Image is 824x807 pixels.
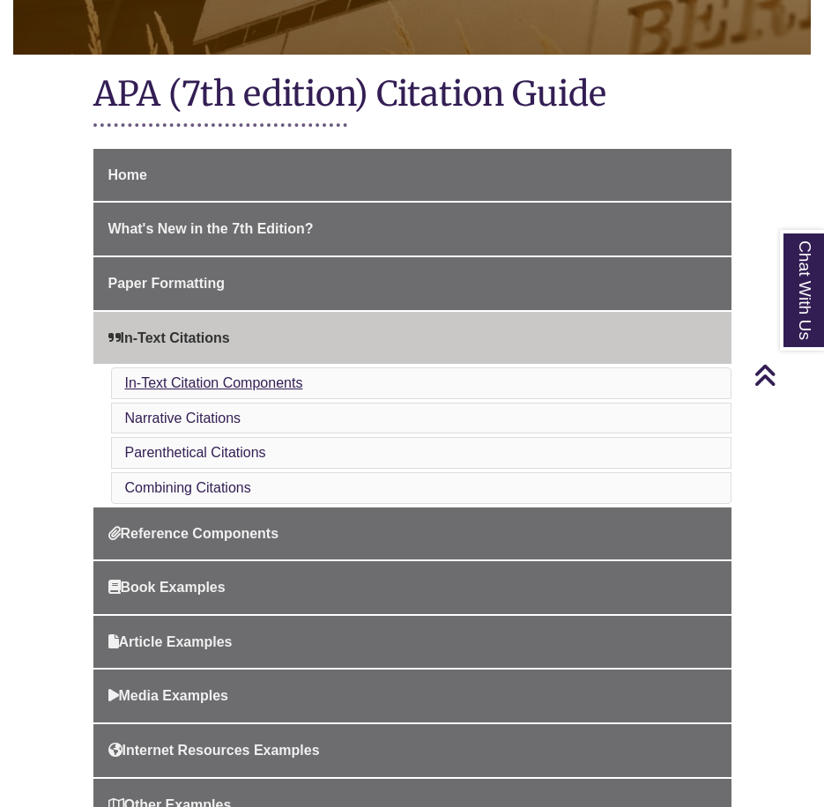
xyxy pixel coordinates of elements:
span: Home [108,167,147,182]
span: Book Examples [108,580,226,595]
h1: APA (7th edition) Citation Guide [93,72,731,119]
span: Media Examples [108,688,229,703]
a: What's New in the 7th Edition? [93,203,731,255]
a: Combining Citations [125,480,251,495]
a: Back to Top [753,363,820,387]
span: Paper Formatting [108,276,225,291]
a: Narrative Citations [125,411,241,426]
a: Book Examples [93,561,731,614]
a: Reference Components [93,507,731,560]
a: Media Examples [93,670,731,722]
span: Internet Resources Examples [108,743,320,758]
a: In-Text Citations [93,312,731,365]
a: Article Examples [93,616,731,669]
a: Paper Formatting [93,257,731,310]
a: Parenthetical Citations [125,445,266,460]
a: Internet Resources Examples [93,724,731,777]
span: Article Examples [108,634,233,649]
span: In-Text Citations [108,330,230,345]
a: Home [93,149,731,202]
span: Reference Components [108,526,279,541]
a: In-Text Citation Components [125,375,303,390]
span: What's New in the 7th Edition? [108,221,314,236]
